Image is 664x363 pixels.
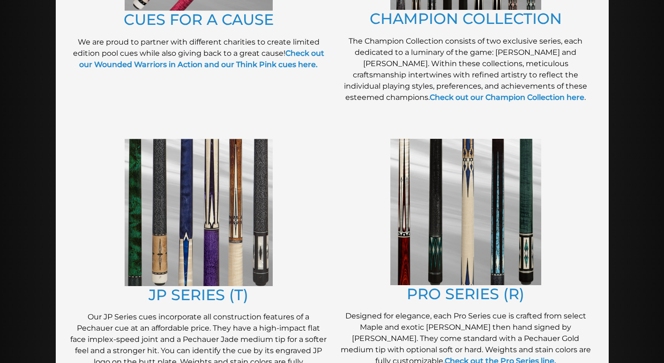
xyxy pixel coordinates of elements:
p: We are proud to partner with different charities to create limited edition pool cues while also g... [70,37,328,70]
a: PRO SERIES (R) [407,285,524,303]
a: Check out our Wounded Warriors in Action and our Think Pink cues here. [79,49,324,69]
a: CUES FOR A CAUSE [124,10,274,29]
a: JP SERIES (T) [149,286,248,304]
a: Check out our Champion Collection here [430,93,584,102]
p: The Champion Collection consists of two exclusive series, each dedicated to a luminary of the gam... [337,36,595,103]
a: CHAMPION COLLECTION [370,9,562,28]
